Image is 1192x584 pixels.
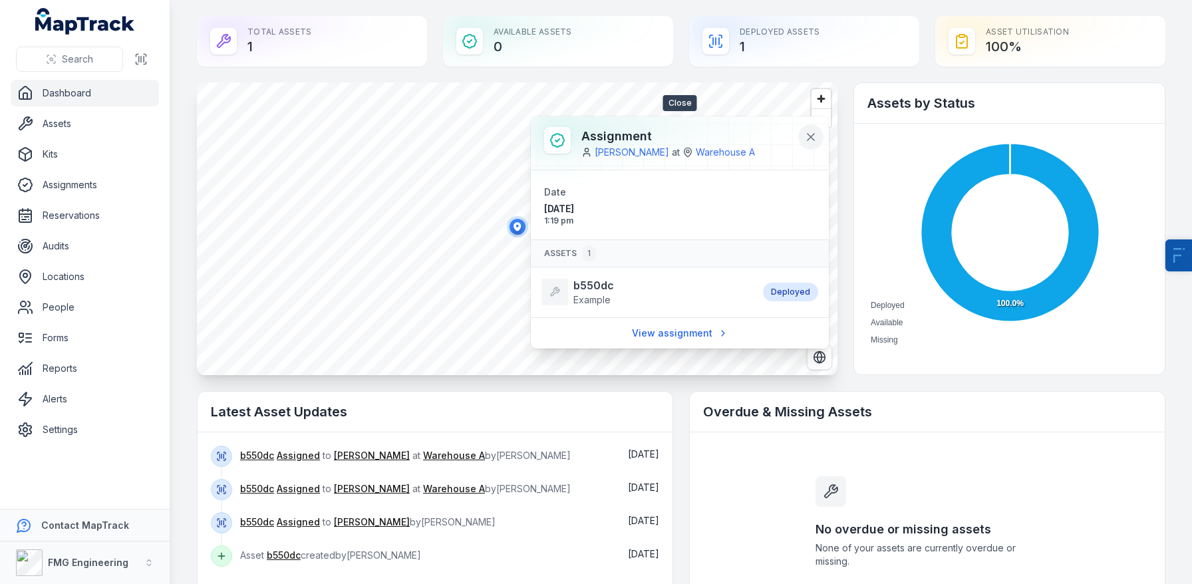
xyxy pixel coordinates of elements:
a: Audits [11,233,159,259]
a: Assignments [11,172,159,198]
a: Kits [11,141,159,168]
a: b550dc [240,449,274,462]
span: [DATE] [628,448,659,460]
a: b550dc [240,482,274,496]
time: 10/02/2025, 4:01:15 pm [628,482,659,493]
span: Example [573,294,611,305]
a: [PERSON_NAME] [334,482,410,496]
a: View assignment [623,321,737,346]
button: Switch to Satellite View [807,345,832,370]
span: None of your assets are currently overdue or missing. [816,541,1039,568]
a: Forms [11,325,159,351]
a: b550dcExample [541,277,750,307]
span: [DATE] [544,202,674,216]
a: Alerts [11,386,159,412]
time: 23/07/2025, 1:19:51 pm [628,448,659,460]
span: Close [663,95,697,111]
div: Deployed [763,283,818,301]
h3: No overdue or missing assets [816,520,1039,539]
a: [PERSON_NAME] [334,515,410,529]
span: Assets [544,245,596,261]
a: Assigned [277,515,320,529]
time: 10/02/2025, 3:59:54 pm [628,515,659,526]
time: 23/07/2025, 1:19:51 pm [544,202,674,226]
a: b550dc [240,515,274,529]
span: Search [62,53,93,66]
span: [DATE] [628,515,659,526]
span: Deployed [871,301,905,310]
span: Asset created by [PERSON_NAME] [240,549,421,561]
span: to at by [PERSON_NAME] [240,483,571,494]
a: Reports [11,355,159,382]
span: to at by [PERSON_NAME] [240,450,571,461]
strong: Contact MapTrack [41,519,129,531]
div: 1 [582,245,596,261]
span: [DATE] [628,548,659,559]
span: [DATE] [628,482,659,493]
button: Search [16,47,123,72]
canvas: Map [197,82,837,375]
a: People [11,294,159,321]
strong: b550dc [573,277,614,293]
a: MapTrack [35,8,135,35]
span: 1:19 pm [544,216,674,226]
h2: Assets by Status [867,94,1151,112]
a: Warehouse A [696,146,755,159]
a: Locations [11,263,159,290]
button: Zoom in [812,89,831,108]
a: Warehouse A [423,482,485,496]
time: 10/02/2025, 3:53:37 pm [628,548,659,559]
a: Assigned [277,449,320,462]
span: Date [544,186,566,198]
h2: Overdue & Missing Assets [703,402,1151,421]
a: Assigned [277,482,320,496]
button: Zoom out [812,108,831,128]
h3: Assignment [581,127,755,146]
a: Settings [11,416,159,443]
a: Assets [11,110,159,137]
a: Reservations [11,202,159,229]
a: b550dc [267,549,301,562]
a: Dashboard [11,80,159,106]
h2: Latest Asset Updates [211,402,659,421]
a: [PERSON_NAME] [334,449,410,462]
span: Missing [871,335,898,345]
span: at [672,146,680,159]
a: [PERSON_NAME] [595,146,669,159]
a: Warehouse A [423,449,485,462]
span: Available [871,318,903,327]
strong: FMG Engineering [48,557,128,568]
span: to by [PERSON_NAME] [240,516,496,527]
